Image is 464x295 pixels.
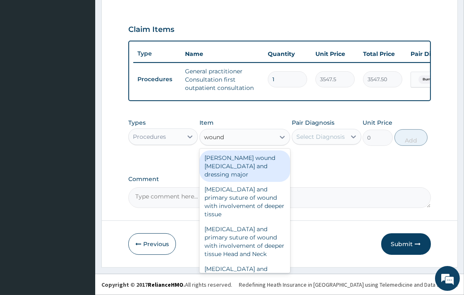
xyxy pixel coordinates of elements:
[311,46,359,62] th: Unit Price
[394,129,428,146] button: Add
[200,150,290,182] div: [PERSON_NAME] wound [MEDICAL_DATA] and dressing major
[239,280,458,289] div: Redefining Heath Insurance in [GEOGRAPHIC_DATA] using Telemedicine and Data Science!
[133,72,181,87] td: Procedures
[292,118,334,127] label: Pair Diagnosis
[15,41,34,62] img: d_794563401_company_1708531726252_794563401
[200,118,214,127] label: Item
[200,182,290,222] div: [MEDICAL_DATA] and primary suture of wound with involvement of deeper tissue
[128,176,430,183] label: Comment
[133,46,181,61] th: Type
[48,92,114,176] span: We're online!
[181,63,264,96] td: General practitioner Consultation first outpatient consultation
[133,133,166,141] div: Procedures
[264,46,311,62] th: Quantity
[363,118,392,127] label: Unit Price
[128,233,176,255] button: Previous
[128,119,146,126] label: Types
[418,75,435,84] span: Burn
[359,46,406,62] th: Total Price
[4,202,158,231] textarea: Type your message and hit 'Enter'
[181,46,264,62] th: Name
[200,222,290,261] div: [MEDICAL_DATA] and primary suture of wound with involvement of deeper tissue Head and Neck
[296,133,345,141] div: Select Diagnosis
[148,281,183,288] a: RelianceHMO
[128,25,174,34] h3: Claim Items
[101,281,185,288] strong: Copyright © 2017 .
[95,274,464,295] footer: All rights reserved.
[43,46,139,57] div: Chat with us now
[381,233,431,255] button: Submit
[136,4,156,24] div: Minimize live chat window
